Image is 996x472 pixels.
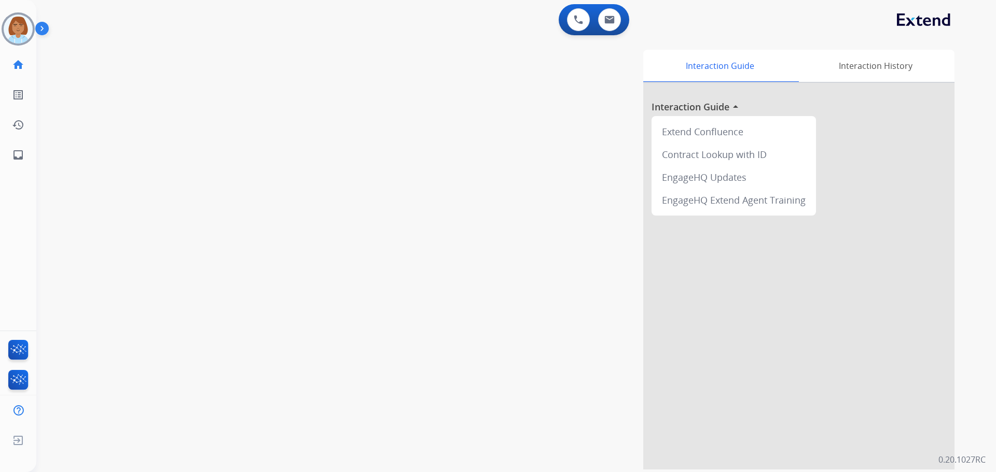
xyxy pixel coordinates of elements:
[12,59,24,71] mat-icon: home
[4,15,33,44] img: avatar
[656,166,812,189] div: EngageHQ Updates
[12,89,24,101] mat-icon: list_alt
[12,119,24,131] mat-icon: history
[656,189,812,211] div: EngageHQ Extend Agent Training
[656,120,812,143] div: Extend Confluence
[656,143,812,166] div: Contract Lookup with ID
[12,149,24,161] mat-icon: inbox
[938,453,986,466] p: 0.20.1027RC
[796,50,955,82] div: Interaction History
[643,50,796,82] div: Interaction Guide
